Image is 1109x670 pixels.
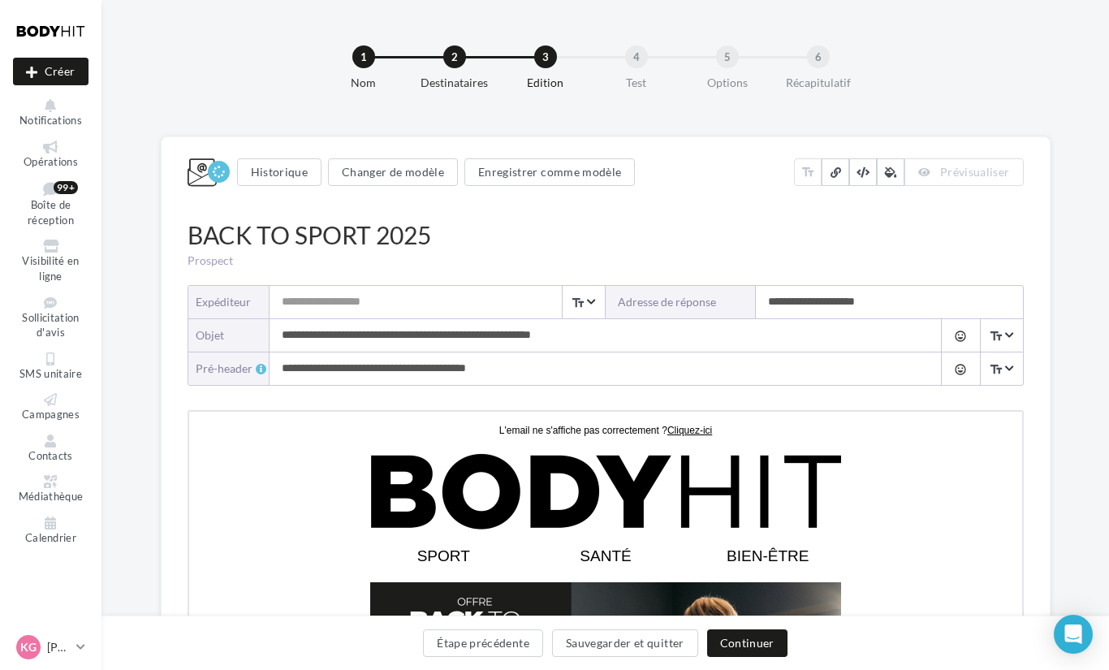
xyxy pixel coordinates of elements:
span: Calendrier [25,531,76,544]
a: Campagnes [13,390,88,425]
a: KG [PERSON_NAME] [13,632,88,663]
button: Enregistrer comme modèle [464,158,635,186]
span: Contacts [28,449,73,462]
img: BAN_MAIL_BTS_V2.jpg [181,171,652,350]
div: Enregistrement en cours [208,161,230,183]
i: tag_faces [954,363,967,376]
i: text_fields [571,295,585,311]
div: 4 [625,45,648,68]
div: 2 [443,45,466,68]
span: L'email ne s'affiche pas correctement ? [310,13,478,24]
div: 6 [807,45,830,68]
span: SPORT [228,136,281,153]
a: Visibilité en ligne [13,236,88,286]
i: text_fields [989,328,1003,344]
div: 5 [716,45,739,68]
div: Nom [312,75,416,91]
span: 🔥 [224,420,610,434]
strong: BODY [445,394,480,408]
strong: booster votre rentrée [407,515,529,529]
span: Avec l’offre de rentrée HIT : [326,394,507,408]
div: Destinataires [403,75,507,91]
a: SMS unitaire [13,349,88,384]
div: Pré-header [196,361,270,377]
span: Campagnes [22,408,80,421]
span: Sollicitation d'avis [22,311,79,339]
span: Visibilité en ligne [22,255,79,283]
div: Nouvelle campagne [13,58,88,85]
button: Notifications [13,96,88,131]
div: Edition [494,75,598,91]
button: text_fields [794,158,822,186]
span: Médiathèque [19,491,84,504]
i: text_fields [800,164,815,180]
button: tag_faces [941,319,979,352]
a: Contacts [13,431,88,466]
a: Calendrier [13,513,88,548]
img: Logo_Body_Hit_Seul_BLACK.png [181,41,652,119]
div: objet [196,327,257,344]
button: tag_faces [941,352,979,385]
span: Boîte de réception [28,199,74,227]
div: 1 [352,45,375,68]
span: 🏃 20 minutes = 4h de sport [340,473,494,487]
i: text_fields [989,361,1003,378]
strong: Jusqu’à 8 semaines offertes* sur les abonnements 6 ou 12 mois [239,420,610,434]
p: [PERSON_NAME] [47,639,70,655]
div: Test [585,75,688,91]
a: Opérations [13,137,88,172]
div: Expéditeur [196,294,257,310]
button: Créer [13,58,88,85]
span: C’est votre chance de ⚡ [289,515,545,529]
span: Select box activate [980,352,1022,385]
u: Cliquez-ici [478,13,523,24]
a: Sollicitation d'avis [13,293,88,343]
span: Prévisualiser [940,165,1010,179]
button: Étape précédente [423,629,543,657]
font: Vos coachs restent à votre disposition pour toute question sur la nouvelle technologie Symbiont [194,610,640,622]
div: 99+ [54,181,78,194]
span: Notifications [19,114,82,127]
span: C’est le moment de reprendre le contrôle de votre forme 💪 [256,367,577,381]
div: Prospect [188,253,1024,269]
a: Profitez dès maintenant ! [339,564,495,576]
div: Récapitulatif [766,75,870,91]
i: tag_faces [954,330,967,343]
a: Cliquez-ici [478,12,523,24]
button: Prévisualiser [904,158,1023,186]
a: Médiathèque [13,472,88,507]
a: Boîte de réception99+ [13,178,88,230]
div: Open Intercom Messenger [1054,615,1093,654]
button: Changer de modèle [328,158,458,186]
span: Select box activate [562,286,604,318]
span: 📆 Offre valable [326,447,507,460]
button: Historique [237,158,322,186]
button: Continuer [707,629,788,657]
span: SANTÉ [391,136,442,153]
span: SMS unitaire [19,367,82,380]
span: BIEN-ÊTRE [537,136,619,153]
span: 💡 Coaching personnalisé, efficacité maximale [290,488,542,502]
span: Opérations [24,155,78,168]
div: Options [675,75,779,91]
strong: jusqu’au [DATE] [413,447,507,460]
div: 3 [534,45,557,68]
div: BACK TO SPORT 2025 [188,218,1024,253]
span: KG [20,639,37,655]
label: Adresse de réponse [606,286,756,318]
button: Sauvegarder et quitter [552,629,698,657]
span: Select box activate [980,319,1022,352]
